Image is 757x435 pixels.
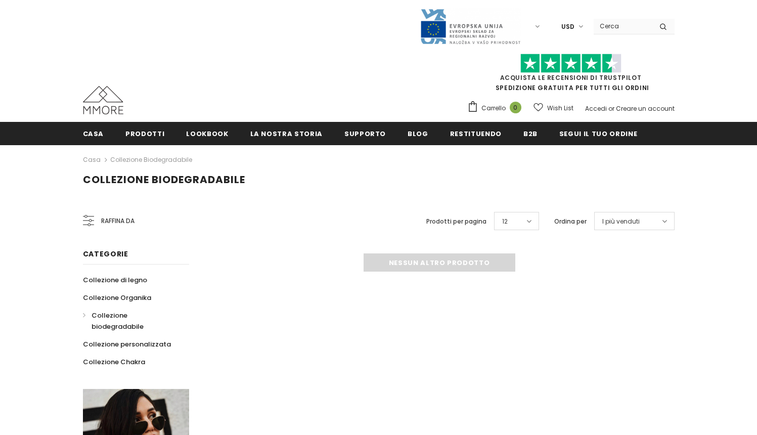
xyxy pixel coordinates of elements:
[83,172,245,187] span: Collezione biodegradabile
[547,103,573,113] span: Wish List
[616,104,675,113] a: Creare un account
[83,271,147,289] a: Collezione di legno
[608,104,614,113] span: or
[125,129,164,139] span: Prodotti
[83,339,171,349] span: Collezione personalizzata
[559,129,637,139] span: Segui il tuo ordine
[83,129,104,139] span: Casa
[481,103,506,113] span: Carrello
[502,216,508,227] span: 12
[450,129,502,139] span: Restituendo
[426,216,486,227] label: Prodotti per pagina
[101,215,135,227] span: Raffina da
[186,122,228,145] a: Lookbook
[450,122,502,145] a: Restituendo
[83,249,128,259] span: Categorie
[602,216,640,227] span: I più venduti
[83,357,145,367] span: Collezione Chakra
[92,311,144,331] span: Collezione biodegradabile
[250,122,323,145] a: La nostra storia
[186,129,228,139] span: Lookbook
[250,129,323,139] span: La nostra storia
[83,275,147,285] span: Collezione di legno
[408,129,428,139] span: Blog
[467,58,675,92] span: SPEDIZIONE GRATUITA PER TUTTI GLI ORDINI
[83,293,151,302] span: Collezione Organika
[110,155,192,164] a: Collezione biodegradabile
[83,307,178,335] a: Collezione biodegradabile
[420,8,521,45] img: Javni Razpis
[520,54,621,73] img: Fidati di Pilot Stars
[83,289,151,307] a: Collezione Organika
[467,101,526,116] a: Carrello 0
[344,122,386,145] a: supporto
[83,335,171,353] a: Collezione personalizzata
[83,154,101,166] a: Casa
[585,104,607,113] a: Accedi
[510,102,521,113] span: 0
[83,353,145,371] a: Collezione Chakra
[594,19,652,33] input: Search Site
[533,99,573,117] a: Wish List
[408,122,428,145] a: Blog
[83,86,123,114] img: Casi MMORE
[125,122,164,145] a: Prodotti
[344,129,386,139] span: supporto
[523,129,538,139] span: B2B
[500,73,642,82] a: Acquista le recensioni di TrustPilot
[559,122,637,145] a: Segui il tuo ordine
[420,22,521,30] a: Javni Razpis
[83,122,104,145] a: Casa
[554,216,587,227] label: Ordina per
[561,22,574,32] span: USD
[523,122,538,145] a: B2B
